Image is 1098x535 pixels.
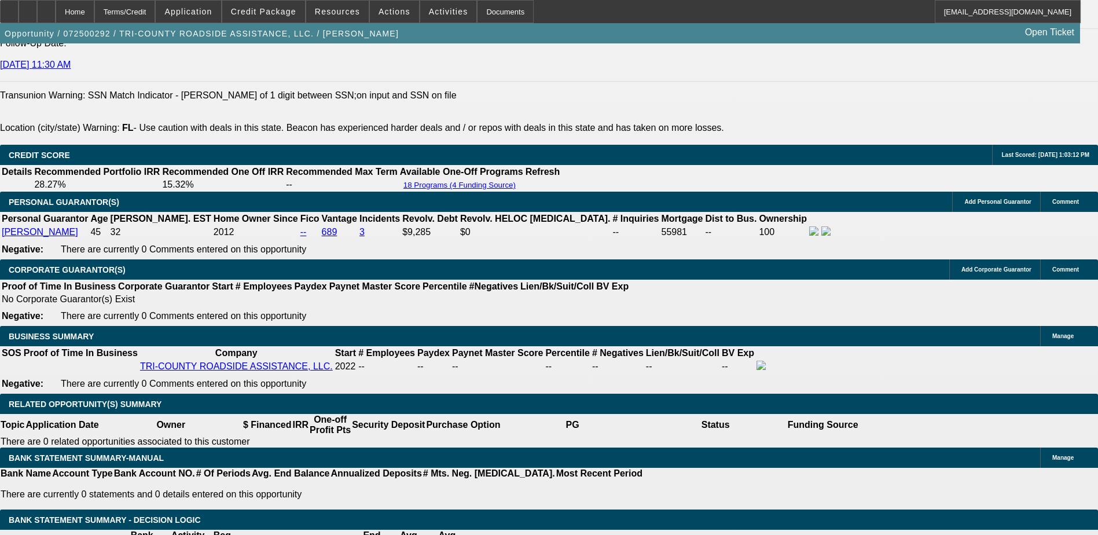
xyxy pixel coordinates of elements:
span: Opportunity / 072500292 / TRI-COUNTY ROADSIDE ASSISTANCE, LLC. / [PERSON_NAME] [5,29,399,38]
th: # Mts. Neg. [MEDICAL_DATA]. [423,468,556,479]
span: CREDIT SCORE [9,151,70,160]
b: Paynet Master Score [452,348,543,358]
b: BV Exp [722,348,754,358]
b: Percentile [423,281,467,291]
button: Application [156,1,221,23]
a: -- [300,227,307,237]
th: SOS [1,347,22,359]
span: RELATED OPPORTUNITY(S) SUMMARY [9,400,161,409]
span: Actions [379,7,410,16]
b: Revolv. Debt [402,214,458,223]
span: CORPORATE GUARANTOR(S) [9,265,126,274]
span: There are currently 0 Comments entered on this opportunity [61,311,306,321]
th: Status [644,414,787,436]
b: #Negatives [469,281,519,291]
a: 689 [322,227,337,237]
div: -- [545,361,589,372]
th: Proof of Time In Business [1,281,116,292]
a: TRI-COUNTY ROADSIDE ASSISTANCE, LLC. [140,361,333,371]
span: There are currently 0 Comments entered on this opportunity [61,244,306,254]
th: Recommended Portfolio IRR [34,166,160,178]
a: 3 [359,227,365,237]
td: 15.32% [161,179,284,190]
b: Home Owner Since [214,214,298,223]
div: -- [452,361,543,372]
img: facebook-icon.png [757,361,766,370]
b: [PERSON_NAME]. EST [111,214,211,223]
b: Negative: [2,244,43,254]
b: Age [90,214,108,223]
b: Paydex [295,281,327,291]
b: BV Exp [596,281,629,291]
b: # Inquiries [612,214,659,223]
td: $0 [460,226,611,239]
th: Owner [100,414,243,436]
b: Corporate Guarantor [118,281,210,291]
b: Negative: [2,379,43,389]
b: Mortgage [662,214,703,223]
th: Recommended Max Term [285,166,398,178]
label: - Use caution with deals in this state. Beacon has experienced harder deals and / or repos with d... [122,123,724,133]
span: BANK STATEMENT SUMMARY-MANUAL [9,453,164,463]
span: Application [164,7,212,16]
b: Company [215,348,258,358]
span: Comment [1052,266,1079,273]
b: # Negatives [592,348,644,358]
td: -- [705,226,758,239]
th: PG [501,414,644,436]
th: Proof of Time In Business [23,347,138,359]
button: Activities [420,1,477,23]
a: Open Ticket [1020,23,1079,42]
td: -- [645,360,720,373]
td: -- [285,179,398,190]
img: linkedin-icon.png [821,226,831,236]
span: -- [358,361,365,371]
b: Vantage [322,214,357,223]
b: Paydex [417,348,450,358]
td: No Corporate Guarantor(s) Exist [1,294,634,305]
b: # Employees [236,281,292,291]
span: Manage [1052,455,1074,461]
b: Fico [300,214,320,223]
span: Manage [1052,333,1074,339]
td: $9,285 [402,226,458,239]
th: Purchase Option [425,414,501,436]
b: Lien/Bk/Suit/Coll [646,348,719,358]
th: Bank Account NO. [113,468,196,479]
a: [PERSON_NAME] [2,227,78,237]
span: Credit Package [231,7,296,16]
span: Resources [315,7,360,16]
button: Credit Package [222,1,305,23]
td: -- [612,226,659,239]
th: Refresh [525,166,561,178]
button: Resources [306,1,369,23]
b: Start [335,348,356,358]
td: 2022 [335,360,357,373]
th: # Of Periods [196,468,251,479]
b: Ownership [759,214,807,223]
b: Lien/Bk/Suit/Coll [520,281,594,291]
td: -- [721,360,755,373]
td: 55981 [661,226,704,239]
div: -- [592,361,644,372]
b: Negative: [2,311,43,321]
img: facebook-icon.png [809,226,818,236]
b: Paynet Master Score [329,281,420,291]
th: Funding Source [787,414,859,436]
span: Bank Statement Summary - Decision Logic [9,515,201,525]
b: Start [212,281,233,291]
span: 2012 [214,227,234,237]
b: FL [122,123,134,133]
th: Account Type [52,468,113,479]
th: Security Deposit [351,414,425,436]
button: Actions [370,1,419,23]
th: Avg. End Balance [251,468,330,479]
th: Annualized Deposits [330,468,422,479]
button: 18 Programs (4 Funding Source) [400,180,519,190]
th: Application Date [25,414,99,436]
b: Dist to Bus. [706,214,757,223]
th: IRR [292,414,309,436]
th: Details [1,166,32,178]
span: Add Personal Guarantor [964,199,1031,205]
b: Revolv. HELOC [MEDICAL_DATA]. [460,214,611,223]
